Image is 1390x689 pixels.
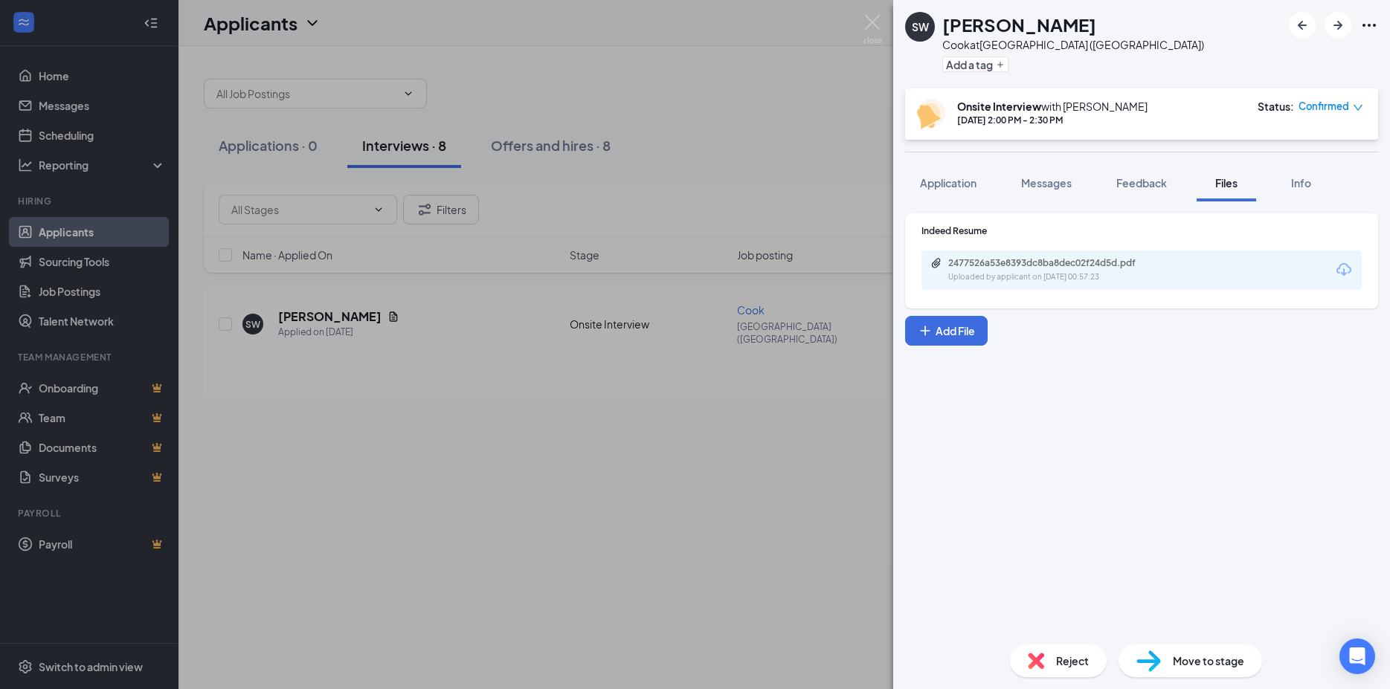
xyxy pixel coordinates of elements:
span: Info [1291,176,1311,190]
button: Add FilePlus [905,316,988,346]
div: Cook at [GEOGRAPHIC_DATA] ([GEOGRAPHIC_DATA]) [942,37,1204,52]
div: [DATE] 2:00 PM - 2:30 PM [957,114,1148,126]
button: ArrowRight [1325,12,1351,39]
svg: ArrowLeftNew [1293,16,1311,34]
div: Indeed Resume [921,224,1362,237]
div: Status : [1258,99,1294,114]
span: Reject [1056,653,1089,669]
button: ArrowLeftNew [1289,12,1316,39]
svg: Ellipses [1360,16,1378,34]
a: Paperclip2477526a53e8393dc8ba8dec02f24d5d.pdfUploaded by applicant on [DATE] 00:57:23 [930,257,1171,283]
span: Move to stage [1173,653,1244,669]
h1: [PERSON_NAME] [942,12,1096,37]
button: PlusAdd a tag [942,56,1008,72]
svg: Plus [918,323,933,338]
div: Uploaded by applicant on [DATE] 00:57:23 [948,271,1171,283]
svg: Download [1335,261,1353,279]
svg: ArrowRight [1329,16,1347,34]
svg: Paperclip [930,257,942,269]
div: 2477526a53e8393dc8ba8dec02f24d5d.pdf [948,257,1156,269]
span: Messages [1021,176,1072,190]
div: with [PERSON_NAME] [957,99,1148,114]
span: Feedback [1116,176,1167,190]
span: down [1353,103,1363,113]
div: Open Intercom Messenger [1339,638,1375,674]
b: Onsite Interview [957,100,1041,113]
svg: Plus [996,60,1005,69]
div: SW [912,19,929,34]
span: Application [920,176,976,190]
span: Confirmed [1299,99,1349,114]
span: Files [1215,176,1238,190]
